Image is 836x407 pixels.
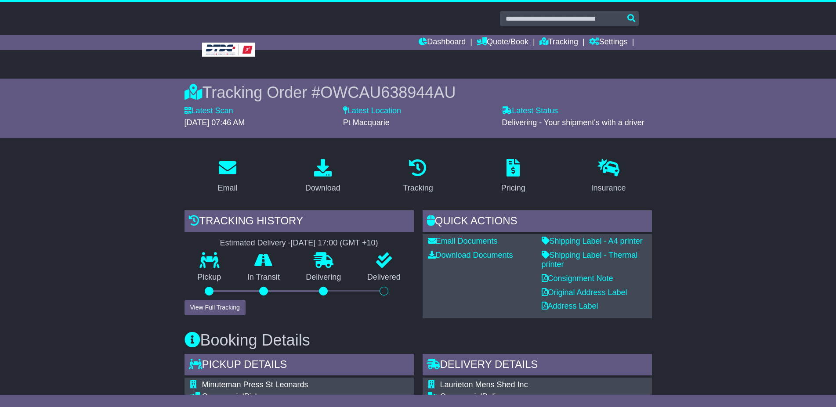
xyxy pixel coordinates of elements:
[542,237,643,245] a: Shipping Label - A4 printer
[542,302,598,310] a: Address Label
[423,210,652,234] div: Quick Actions
[354,273,414,282] p: Delivered
[185,300,246,315] button: View Full Tracking
[343,118,390,127] span: Pt Macquarie
[542,288,627,297] a: Original Address Label
[502,118,644,127] span: Delivering - Your shipment's with a driver
[440,392,634,402] div: Delivery
[185,273,235,282] p: Pickup
[589,35,628,50] a: Settings
[185,106,233,116] label: Latest Scan
[291,238,378,248] div: [DATE] 17:00 (GMT +10)
[185,331,652,349] h3: Booking Details
[320,83,456,101] span: OWCAU638944AU
[185,118,245,127] span: [DATE] 07:46 AM
[539,35,578,50] a: Tracking
[542,274,613,283] a: Consignment Note
[403,182,433,194] div: Tracking
[305,182,340,194] div: Download
[496,156,531,197] a: Pricing
[217,182,237,194] div: Email
[185,83,652,102] div: Tracking Order #
[397,156,438,197] a: Tracking
[202,392,371,402] div: Pickup
[202,392,244,401] span: Commercial
[440,392,482,401] span: Commercial
[423,354,652,378] div: Delivery Details
[185,354,414,378] div: Pickup Details
[300,156,346,197] a: Download
[202,380,308,389] span: Minuteman Press St Leonards
[477,35,528,50] a: Quote/Book
[212,156,243,197] a: Email
[591,182,626,194] div: Insurance
[501,182,525,194] div: Pricing
[185,238,414,248] div: Estimated Delivery -
[185,210,414,234] div: Tracking history
[428,237,498,245] a: Email Documents
[343,106,401,116] label: Latest Location
[428,251,513,259] a: Download Documents
[542,251,638,269] a: Shipping Label - Thermal printer
[586,156,632,197] a: Insurance
[440,380,528,389] span: Laurieton Mens Shed Inc
[293,273,355,282] p: Delivering
[502,106,558,116] label: Latest Status
[234,273,293,282] p: In Transit
[419,35,466,50] a: Dashboard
